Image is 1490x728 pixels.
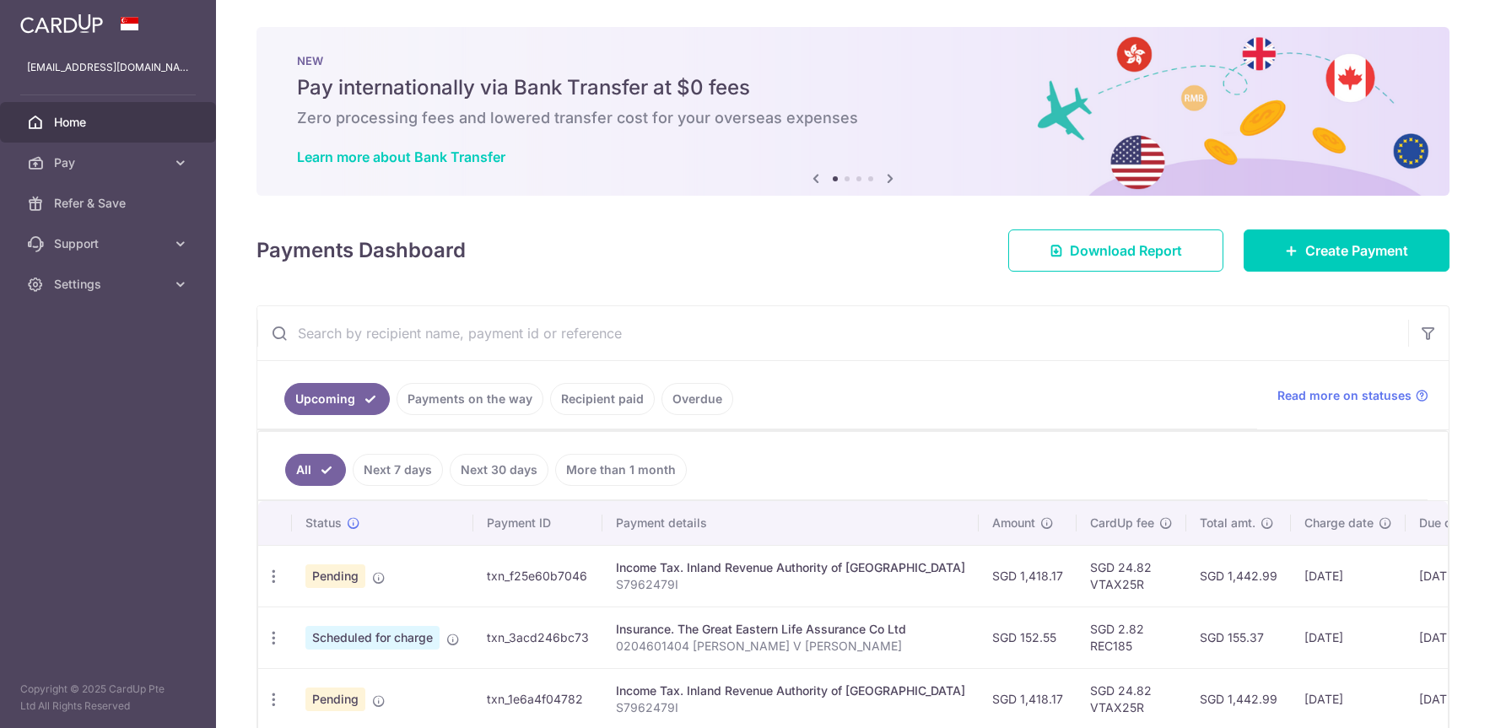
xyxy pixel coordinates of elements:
a: All [285,454,346,486]
a: Download Report [1008,229,1223,272]
a: Read more on statuses [1277,387,1428,404]
h5: Pay internationally via Bank Transfer at $0 fees [297,74,1409,101]
a: Recipient paid [550,383,655,415]
h4: Payments Dashboard [256,235,466,266]
span: Create Payment [1305,240,1408,261]
a: Next 7 days [353,454,443,486]
p: NEW [297,54,1409,67]
span: Refer & Save [54,195,165,212]
td: SGD 24.82 VTAX25R [1077,545,1186,607]
img: CardUp [20,13,103,34]
a: Create Payment [1244,229,1450,272]
a: Next 30 days [450,454,548,486]
span: Pending [305,688,365,711]
div: Income Tax. Inland Revenue Authority of [GEOGRAPHIC_DATA] [616,682,965,699]
span: Download Report [1070,240,1182,261]
td: SGD 2.82 REC185 [1077,607,1186,668]
span: Pending [305,564,365,588]
span: CardUp fee [1090,515,1154,531]
span: Amount [992,515,1035,531]
input: Search by recipient name, payment id or reference [257,306,1408,360]
span: Charge date [1304,515,1374,531]
th: Payment ID [473,501,602,545]
span: Due date [1419,515,1470,531]
td: SGD 152.55 [979,607,1077,668]
td: txn_f25e60b7046 [473,545,602,607]
a: Overdue [661,383,733,415]
p: S7962479I [616,699,965,716]
span: Total amt. [1200,515,1255,531]
a: Learn more about Bank Transfer [297,148,505,165]
span: Read more on statuses [1277,387,1412,404]
td: [DATE] [1291,607,1406,668]
div: Income Tax. Inland Revenue Authority of [GEOGRAPHIC_DATA] [616,559,965,576]
span: Status [305,515,342,531]
span: Home [54,114,165,131]
div: Insurance. The Great Eastern Life Assurance Co Ltd [616,621,965,638]
p: 0204601404 [PERSON_NAME] V [PERSON_NAME] [616,638,965,655]
p: S7962479I [616,576,965,593]
td: SGD 1,418.17 [979,545,1077,607]
td: txn_3acd246bc73 [473,607,602,668]
th: Payment details [602,501,979,545]
a: Upcoming [284,383,390,415]
p: [EMAIL_ADDRESS][DOMAIN_NAME] [27,59,189,76]
a: Payments on the way [397,383,543,415]
a: More than 1 month [555,454,687,486]
span: Support [54,235,165,252]
span: Settings [54,276,165,293]
img: Bank transfer banner [256,27,1450,196]
td: SGD 155.37 [1186,607,1291,668]
span: Pay [54,154,165,171]
td: [DATE] [1291,545,1406,607]
td: SGD 1,442.99 [1186,545,1291,607]
h6: Zero processing fees and lowered transfer cost for your overseas expenses [297,108,1409,128]
span: Scheduled for charge [305,626,440,650]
